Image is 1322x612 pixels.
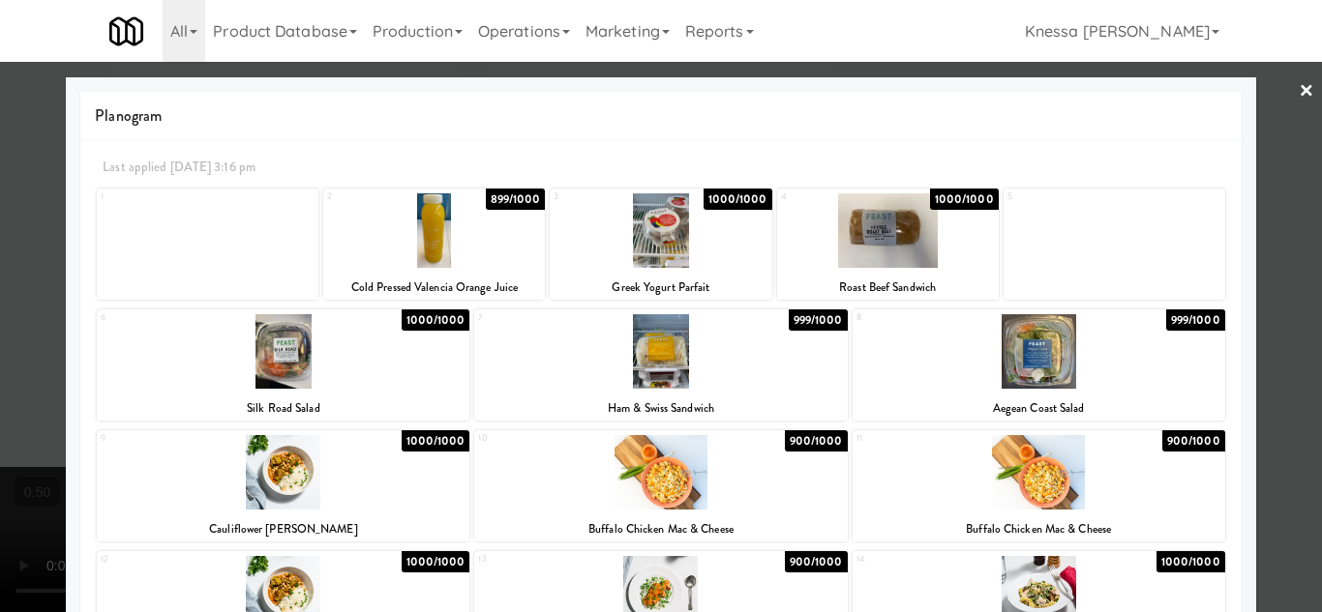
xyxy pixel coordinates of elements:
div: Ham & Swiss Sandwich [477,396,844,421]
div: 900/1000 [785,551,848,572]
div: 10900/1000Buffalo Chicken Mac & Cheese [474,430,847,541]
div: 900/1000 [1162,430,1225,452]
div: 10 [478,430,661,447]
div: Silk Road Salad [97,396,469,421]
div: Roast Beef Sandwich [780,276,996,300]
div: Buffalo Chicken Mac & Cheese [474,517,847,541]
div: 11900/1000Buffalo Chicken Mac & Cheese [853,430,1225,541]
div: 6 [101,309,284,326]
div: 1000/1000 [402,551,470,572]
div: 900/1000 [785,430,848,452]
div: 8 [856,309,1039,326]
div: 61000/1000Silk Road Salad [97,309,469,421]
div: 1000/1000 [704,189,772,210]
div: 2899/1000Cold Pressed Valencia Orange Juice [323,189,545,300]
div: 7999/1000Ham & Swiss Sandwich [474,309,847,421]
div: 12 [101,551,284,568]
span: Planogram [95,102,1226,131]
div: 4 [781,189,888,205]
div: Greek Yogurt Parfait [553,276,768,300]
div: 14 [856,551,1039,568]
div: Ham & Swiss Sandwich [474,396,847,421]
div: 8999/1000Aegean Coast Salad [853,309,1225,421]
div: 1000/1000 [402,309,470,331]
div: 2 [327,189,435,205]
div: 11 [856,430,1039,447]
a: × [1299,62,1314,122]
div: Cauliflower [PERSON_NAME] [100,517,466,541]
div: Cauliflower [PERSON_NAME] [97,517,469,541]
div: 899/1000 [486,189,546,210]
div: Roast Beef Sandwich [777,276,999,300]
div: 91000/1000Cauliflower [PERSON_NAME] [97,430,469,541]
div: Greek Yogurt Parfait [550,276,771,300]
div: 31000/1000Greek Yogurt Parfait [550,189,771,300]
div: Cold Pressed Valencia Orange Juice [323,276,545,300]
div: Aegean Coast Salad [853,396,1225,421]
img: Micromart [109,15,143,48]
span: Last applied [DATE] 3:16 pm [103,158,255,176]
div: 9 [101,430,284,447]
div: 7 [478,309,661,326]
div: 1 [97,189,318,300]
div: 1 [101,189,208,205]
div: 1000/1000 [402,430,470,452]
div: Silk Road Salad [100,396,466,421]
div: 999/1000 [1166,309,1225,331]
div: 5 [1007,189,1115,205]
div: Cold Pressed Valencia Orange Juice [326,276,542,300]
div: 1000/1000 [1157,551,1225,572]
div: Buffalo Chicken Mac & Cheese [853,517,1225,541]
div: 3 [554,189,661,205]
div: Aegean Coast Salad [856,396,1222,421]
div: 5 [1004,189,1225,300]
div: 13 [478,551,661,568]
div: Buffalo Chicken Mac & Cheese [477,517,844,541]
div: 999/1000 [789,309,848,331]
div: Buffalo Chicken Mac & Cheese [856,517,1222,541]
div: 41000/1000Roast Beef Sandwich [777,189,999,300]
div: 1000/1000 [930,189,999,210]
